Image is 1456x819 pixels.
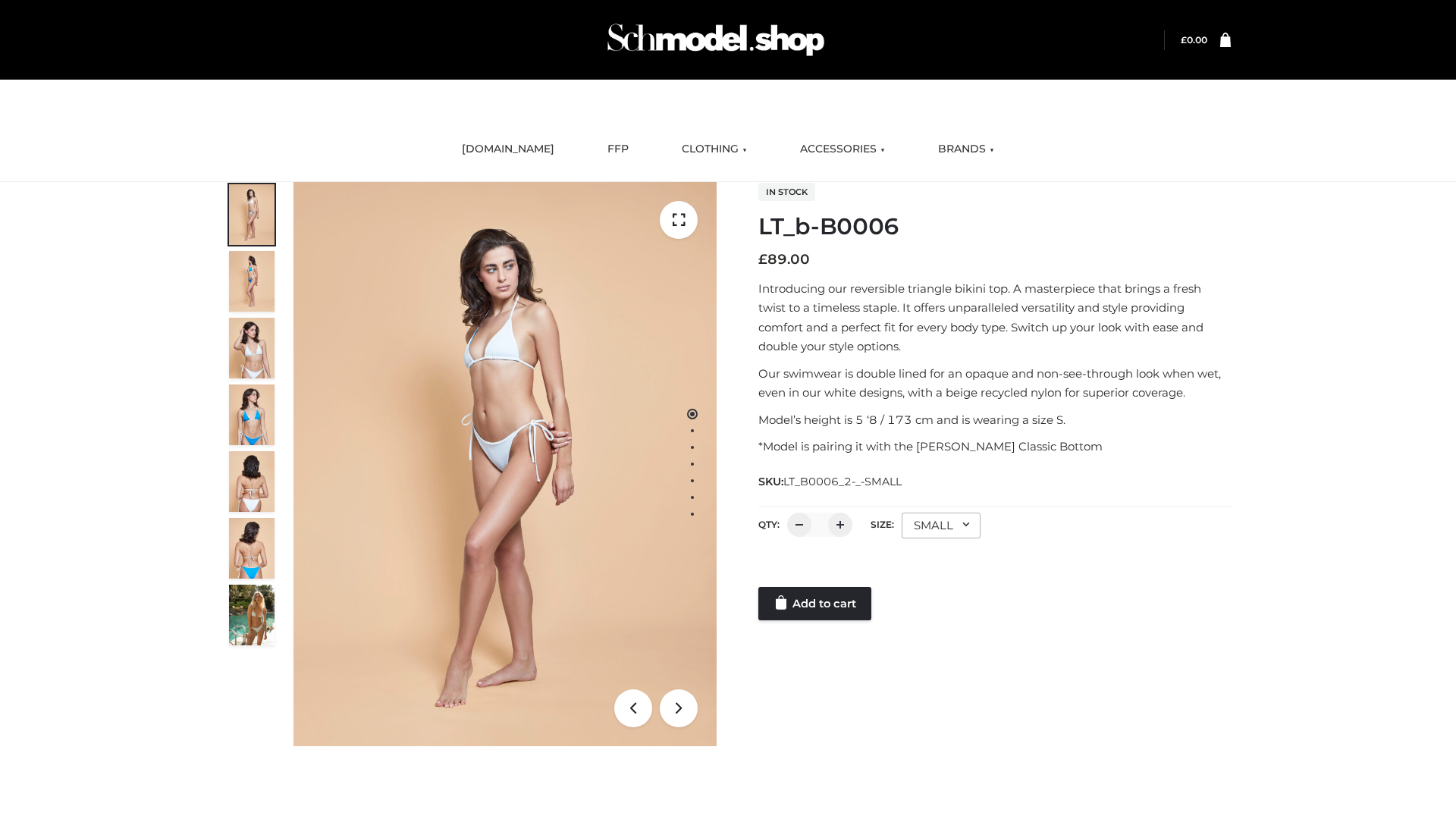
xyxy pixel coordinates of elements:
[229,451,275,512] img: ArielClassicBikiniTop_CloudNine_AzureSky_OW114ECO_7-scaled.jpg
[758,213,1231,240] h1: LT_b-B0006
[229,518,275,579] img: ArielClassicBikiniTop_CloudNine_AzureSky_OW114ECO_8-scaled.jpg
[1181,34,1187,45] span: £
[596,133,640,166] a: FFP
[229,184,275,245] img: ArielClassicBikiniTop_CloudNine_AzureSky_OW114ECO_1-scaled.jpg
[758,251,810,268] bdi: 89.00
[758,183,815,201] span: In stock
[789,133,896,166] a: ACCESSORIES
[758,472,903,491] span: SKU:
[758,279,1231,356] p: Introducing our reversible triangle bikini top. A masterpiece that brings a fresh twist to a time...
[758,410,1231,430] p: Model’s height is 5 ‘8 / 173 cm and is wearing a size S.
[1181,34,1207,45] bdi: 0.00
[229,251,275,312] img: ArielClassicBikiniTop_CloudNine_AzureSky_OW114ECO_2-scaled.jpg
[229,585,275,645] img: Arieltop_CloudNine_AzureSky2.jpg
[450,133,566,166] a: [DOMAIN_NAME]
[758,251,767,268] span: £
[871,519,894,530] label: Size:
[758,437,1231,457] p: *Model is pairing it with the [PERSON_NAME] Classic Bottom
[758,519,780,530] label: QTY:
[670,133,758,166] a: CLOTHING
[758,364,1231,403] p: Our swimwear is double lined for an opaque and non-see-through look when wet, even in our white d...
[902,513,981,538] div: SMALL
[1181,34,1207,45] a: £0.00
[293,182,717,746] img: ArielClassicBikiniTop_CloudNine_AzureSky_OW114ECO_1
[229,318,275,378] img: ArielClassicBikiniTop_CloudNine_AzureSky_OW114ECO_3-scaled.jpg
[229,384,275,445] img: ArielClassicBikiniTop_CloudNine_AzureSky_OW114ECO_4-scaled.jpg
[758,587,871,620] a: Add to cart
[602,10,830,70] img: Schmodel Admin 964
[783,475,902,488] span: LT_B0006_2-_-SMALL
[927,133,1006,166] a: BRANDS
